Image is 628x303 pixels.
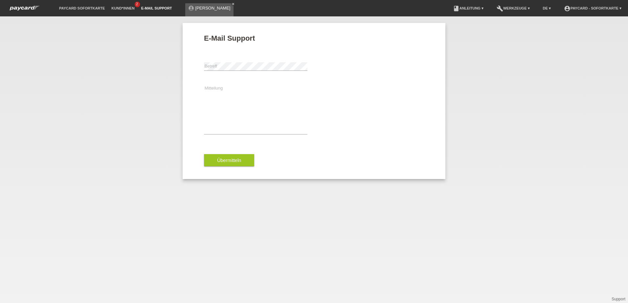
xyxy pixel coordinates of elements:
[217,158,241,163] span: Übermitteln
[7,8,43,12] a: paycard Sofortkarte
[493,6,533,10] a: buildWerkzeuge ▾
[56,6,108,10] a: paycard Sofortkarte
[135,2,140,7] span: 2
[231,2,235,6] a: close
[232,2,235,6] i: close
[138,6,175,10] a: E-Mail Support
[195,6,231,10] a: [PERSON_NAME]
[7,5,43,11] img: paycard Sofortkarte
[204,34,424,42] h1: E-Mail Support
[108,6,138,10] a: Kund*innen
[450,6,487,10] a: bookAnleitung ▾
[453,5,460,12] i: book
[540,6,554,10] a: DE ▾
[561,6,625,10] a: account_circlepaycard - Sofortkarte ▾
[497,5,503,12] i: build
[204,154,254,167] button: Übermitteln
[564,5,571,12] i: account_circle
[612,297,625,301] a: Support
